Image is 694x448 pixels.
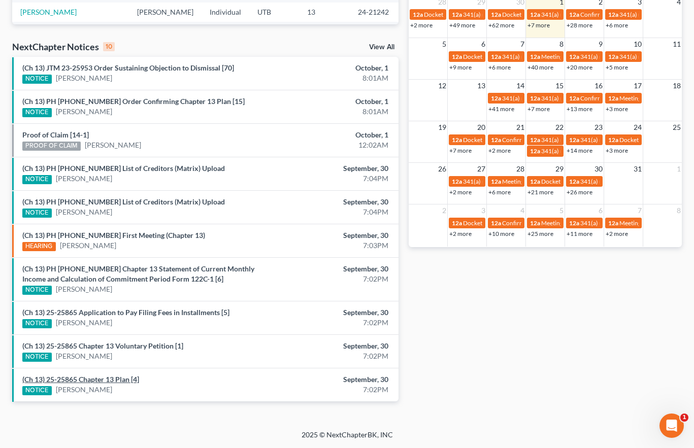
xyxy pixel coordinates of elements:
td: UTB [249,22,299,41]
a: +26 more [567,188,592,196]
div: NOTICE [22,286,52,295]
span: 5 [558,204,565,217]
span: 12a [608,219,618,227]
span: 21 [515,121,525,133]
a: [PERSON_NAME] [85,140,141,150]
span: 26 [437,163,447,175]
div: NOTICE [22,319,52,328]
a: +11 more [567,230,592,237]
span: 17 [633,80,643,92]
span: 341(a) meeting for [PERSON_NAME] [463,11,561,18]
span: 341(a) meeting for [PERSON_NAME] [580,136,678,144]
span: 7 [637,204,643,217]
div: September, 30 [273,197,388,207]
span: Docket Text: for [PERSON_NAME] & [PERSON_NAME] [463,53,608,60]
div: September, 30 [273,163,388,174]
span: 2 [441,204,447,217]
a: +9 more [449,63,472,71]
td: Individual [202,22,249,41]
span: 12a [491,53,501,60]
span: 25 [672,121,682,133]
a: +6 more [606,21,628,29]
a: +7 more [527,105,550,113]
div: October, 1 [273,63,388,73]
div: PROOF OF CLAIM [22,142,81,151]
span: 12a [569,53,579,60]
a: [PERSON_NAME] [20,8,77,16]
a: [PERSON_NAME] [60,240,116,251]
span: 341(a) meeting for Spenser Love Sr. & [PERSON_NAME] Love [502,53,663,60]
span: Meeting for [PERSON_NAME] [541,53,621,60]
span: 30 [593,163,604,175]
span: Meeting for [PERSON_NAME] [502,178,582,185]
div: NOTICE [22,386,52,395]
span: 12a [491,219,501,227]
span: 12a [569,178,579,185]
span: 12a [452,53,462,60]
a: View All [369,44,394,51]
span: 12a [452,136,462,144]
div: 10 [103,42,115,51]
span: 12a [530,53,540,60]
span: 13 [476,80,486,92]
span: Docket Text: for [PERSON_NAME] & [PERSON_NAME] [541,178,686,185]
span: 6 [480,38,486,50]
div: October, 1 [273,96,388,107]
span: 3 [480,204,486,217]
a: +2 more [449,230,472,237]
td: Individual [202,3,249,21]
span: 341(a) meeting for [PERSON_NAME] [580,219,678,227]
span: 12 [437,80,447,92]
span: 11 [672,38,682,50]
a: +2 more [410,21,433,29]
span: 341(a) meeting for [PERSON_NAME] & [PERSON_NAME] [463,178,615,185]
span: Docket Text: for [PERSON_NAME] [463,219,554,227]
span: 14 [515,80,525,92]
span: 12a [413,11,423,18]
span: 29 [554,163,565,175]
span: Meeting for [619,94,650,102]
span: 24 [633,121,643,133]
a: [PERSON_NAME] [56,174,112,184]
span: 12a [452,178,462,185]
a: +6 more [488,63,511,71]
div: 2025 © NextChapterBK, INC [58,430,637,448]
a: [PERSON_NAME] [56,284,112,294]
span: 12a [530,147,540,155]
a: +49 more [449,21,475,29]
span: Docket Text: for [PERSON_NAME] [502,11,593,18]
span: 12a [491,136,501,144]
a: (Ch 13) PH [PHONE_NUMBER] First Meeting (Chapter 13) [22,231,205,239]
span: 12a [530,11,540,18]
a: (Ch 13) PH [PHONE_NUMBER] List of Creditors (Matrix) Upload [22,197,225,206]
div: NOTICE [22,353,52,362]
a: [PERSON_NAME] [56,351,112,361]
a: (Ch 13) PH [PHONE_NUMBER] List of Creditors (Matrix) Upload [22,164,225,173]
a: Proof of Claim [14-1] [22,130,89,139]
td: 13 [299,22,350,41]
div: October, 1 [273,130,388,140]
span: 12a [452,219,462,227]
span: Docket Text: for [PERSON_NAME] [463,136,554,144]
span: 12a [569,11,579,18]
div: September, 30 [273,374,388,385]
span: 12a [608,11,618,18]
span: 7 [519,38,525,50]
a: +13 more [567,105,592,113]
span: 19 [437,121,447,133]
a: +7 more [527,21,550,29]
span: 12a [530,178,540,185]
span: 341(a) meeting for [PERSON_NAME] [541,147,639,155]
span: 341(a) meeting for [PERSON_NAME] [541,11,639,18]
span: 12a [530,94,540,102]
a: +40 more [527,63,553,71]
a: [PERSON_NAME] [56,385,112,395]
a: (Ch 13) PH [PHONE_NUMBER] Order Confirming Chapter 13 Plan [15] [22,97,245,106]
span: 12a [608,94,618,102]
div: 12:02AM [273,140,388,150]
a: [PERSON_NAME] [56,207,112,217]
span: 16 [593,80,604,92]
a: +62 more [488,21,514,29]
td: UTB [249,3,299,21]
div: September, 30 [273,341,388,351]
